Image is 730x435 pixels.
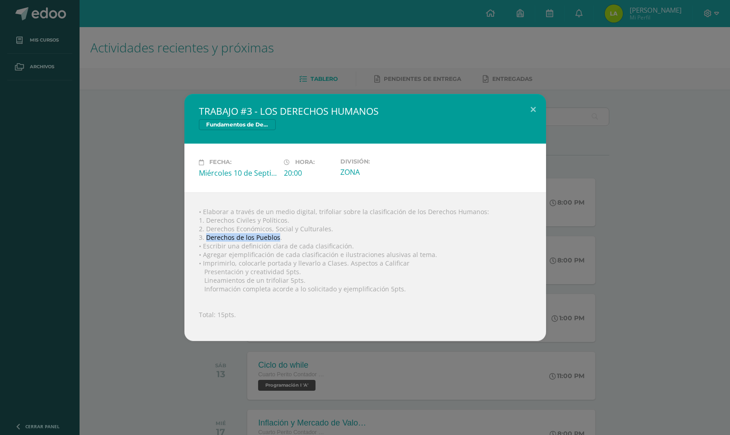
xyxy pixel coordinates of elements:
div: ZONA [340,167,418,177]
h2: TRABAJO #3 - LOS DERECHOS HUMANOS [199,105,532,117]
span: Fecha: [209,159,231,166]
button: Close (Esc) [520,94,546,125]
div: • Elaborar a través de un medio digital, trifoliar sobre la clasificación de los Derechos Humanos... [184,192,546,341]
label: División: [340,158,418,165]
div: Miércoles 10 de Septiembre [199,168,277,178]
div: 20:00 [284,168,333,178]
span: Hora: [295,159,315,166]
span: Fundamentos de Derecho [199,119,276,130]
